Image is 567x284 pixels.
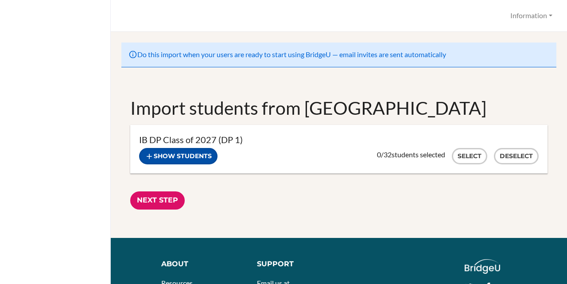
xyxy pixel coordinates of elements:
[452,148,487,164] button: Select
[377,150,381,159] span: 0
[161,259,243,269] div: About
[257,259,333,269] div: Support
[494,148,539,164] button: Deselect
[377,150,445,159] div: / students selected
[130,96,548,120] h1: Import students from [GEOGRAPHIC_DATA]
[139,148,217,164] button: Show students
[130,191,185,210] input: Next Step
[465,259,501,274] img: logo_white@2x-f4f0deed5e89b7ecb1c2cc34c3e3d731f90f0f143d5ea2071677605dd97b5244.png
[121,43,556,67] div: Do this import when your users are ready to start using BridgeU — email invites are sent automati...
[384,150,392,159] span: 32
[506,8,556,24] button: Information
[139,134,539,146] h3: IB DP Class of 2027 (DP 1)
